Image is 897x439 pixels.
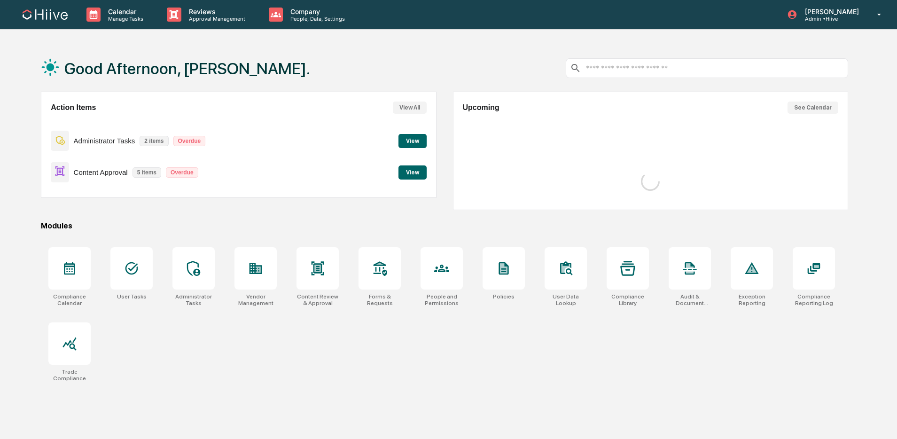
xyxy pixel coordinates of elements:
p: [PERSON_NAME] [797,8,864,16]
p: Reviews [181,8,250,16]
button: View All [393,102,427,114]
div: Forms & Requests [359,293,401,306]
a: View [398,136,427,145]
p: Company [283,8,350,16]
p: Calendar [101,8,148,16]
p: Approval Management [181,16,250,22]
p: 5 items [133,167,161,178]
div: Compliance Calendar [48,293,91,306]
button: See Calendar [788,102,838,114]
div: Policies [493,293,515,300]
p: Administrator Tasks [74,137,135,145]
p: People, Data, Settings [283,16,350,22]
h2: Action Items [51,103,96,112]
div: Compliance Library [607,293,649,306]
button: View [398,165,427,180]
div: User Data Lookup [545,293,587,306]
div: Audit & Document Logs [669,293,711,306]
img: logo [23,9,68,20]
div: Content Review & Approval [296,293,339,306]
div: Administrator Tasks [172,293,215,306]
p: Overdue [173,136,206,146]
div: Modules [41,221,848,230]
div: Compliance Reporting Log [793,293,835,306]
button: View [398,134,427,148]
div: User Tasks [117,293,147,300]
p: 2 items [140,136,168,146]
h1: Good Afternoon, [PERSON_NAME]. [64,59,310,78]
div: Trade Compliance [48,368,91,382]
p: Content Approval [74,168,128,176]
div: Vendor Management [234,293,277,306]
p: Admin • Hiive [797,16,864,22]
div: Exception Reporting [731,293,773,306]
a: View [398,167,427,176]
div: People and Permissions [421,293,463,306]
p: Overdue [166,167,198,178]
h2: Upcoming [463,103,499,112]
p: Manage Tasks [101,16,148,22]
